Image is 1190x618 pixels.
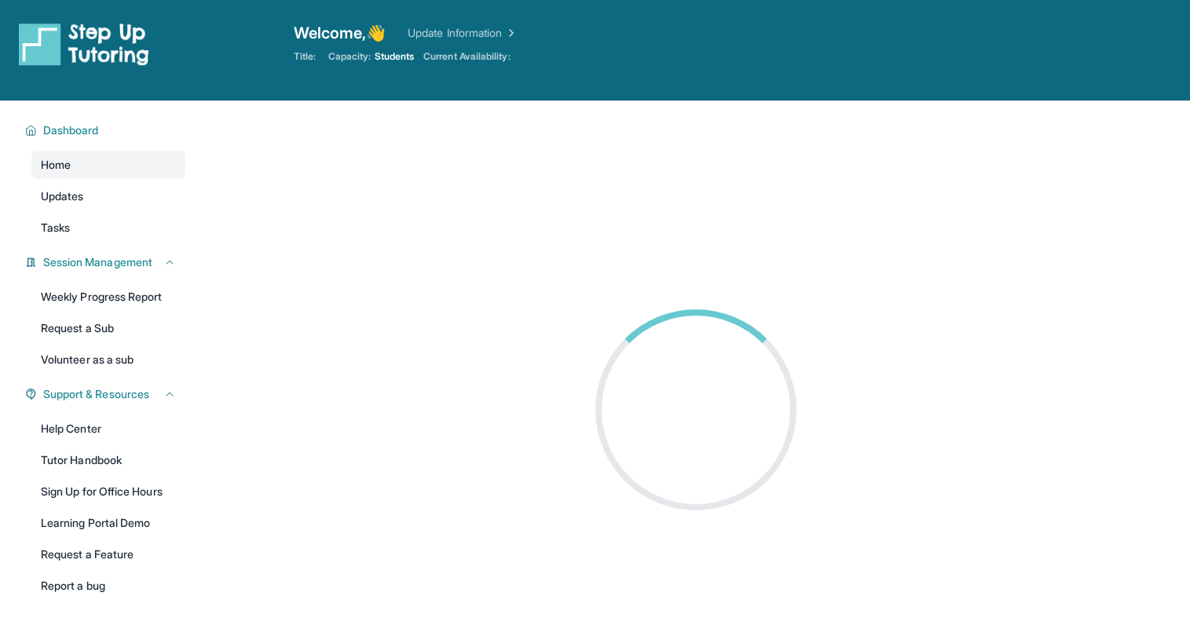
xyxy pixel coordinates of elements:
[37,254,176,270] button: Session Management
[31,477,185,506] a: Sign Up for Office Hours
[31,283,185,311] a: Weekly Progress Report
[41,220,70,236] span: Tasks
[41,188,84,204] span: Updates
[31,509,185,537] a: Learning Portal Demo
[31,540,185,569] a: Request a Feature
[31,446,185,474] a: Tutor Handbook
[502,25,518,41] img: Chevron Right
[43,254,152,270] span: Session Management
[31,314,185,342] a: Request a Sub
[19,22,149,66] img: logo
[31,182,185,210] a: Updates
[37,386,176,402] button: Support & Resources
[31,346,185,374] a: Volunteer as a sub
[31,151,185,179] a: Home
[328,50,372,63] span: Capacity:
[294,22,386,44] span: Welcome, 👋
[31,415,185,443] a: Help Center
[375,50,415,63] span: Students
[41,157,71,173] span: Home
[43,123,99,138] span: Dashboard
[31,214,185,242] a: Tasks
[43,386,149,402] span: Support & Resources
[294,50,316,63] span: Title:
[408,25,518,41] a: Update Information
[37,123,176,138] button: Dashboard
[31,572,185,600] a: Report a bug
[423,50,510,63] span: Current Availability:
